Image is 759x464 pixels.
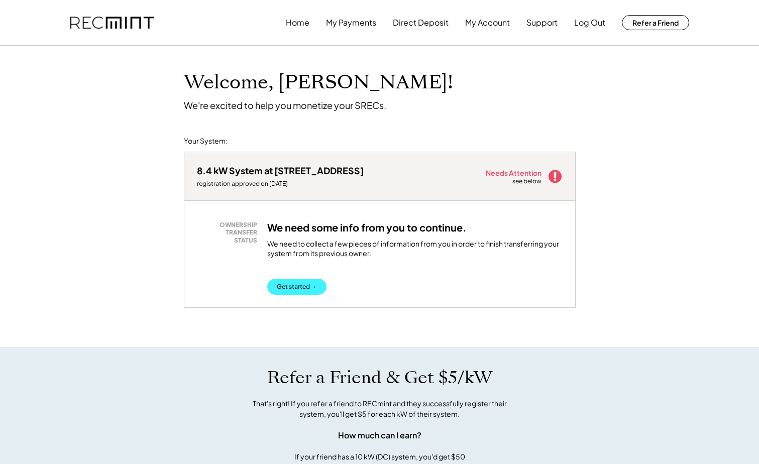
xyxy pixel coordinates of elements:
div: That's right! If you refer a friend to RECmint and they successfully register their system, you'l... [242,398,518,419]
div: How much can I earn? [338,429,421,441]
button: Log Out [574,13,605,33]
div: OWNERSHIP TRANSFER STATUS [202,221,257,245]
div: 8.4 kW System at [STREET_ADDRESS] [197,165,364,176]
div: see below [512,177,543,186]
button: Support [526,13,558,33]
div: Needs Attention [486,169,543,176]
div: We're excited to help you monetize your SRECs. [184,99,386,111]
button: Refer a Friend [622,15,689,30]
button: Get started → [267,279,327,295]
button: Home [286,13,309,33]
img: recmint-logotype%403x.png [70,17,154,29]
h1: Welcome, [PERSON_NAME]! [184,71,453,94]
button: My Account [465,13,510,33]
div: registration approved on [DATE] [197,180,364,188]
div: We need to collect a few pieces of information from you in order to finish transferring your syst... [267,239,563,264]
h1: Refer a Friend & Get $5/kW [267,367,492,388]
button: My Payments [326,13,376,33]
div: Your System: [184,136,228,146]
div: 3zsoa2vg - VA Distributed [184,308,220,312]
button: Direct Deposit [393,13,449,33]
h3: We need some info from you to continue. [267,221,467,234]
